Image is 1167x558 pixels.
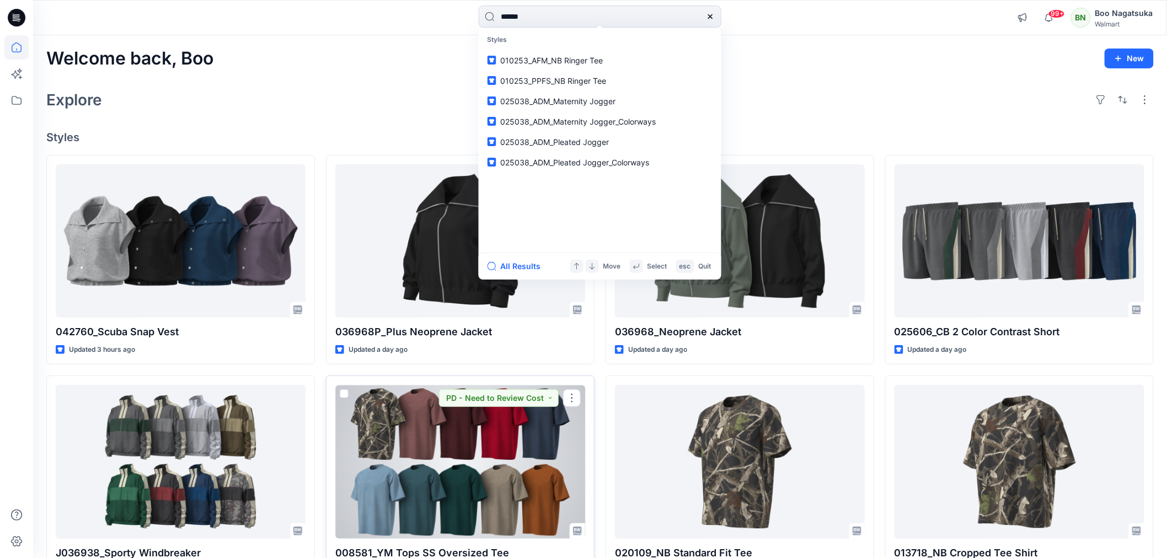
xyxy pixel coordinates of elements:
p: 025606_CB 2 Color Contrast Short [895,324,1144,340]
div: Walmart [1095,20,1153,28]
a: 013718_NB Cropped Tee Shirt [895,385,1144,538]
a: 010253_PPFS_NB Ringer Tee [481,71,719,91]
span: 010253_AFM_NB Ringer Tee [501,56,603,65]
a: 008581_YM Tops SS Oversized Tee [335,385,585,538]
p: Updated a day ago [628,344,687,356]
span: 025038_ADM_Pleated Jogger_Colorways [501,158,650,167]
p: 036968_Neoprene Jacket [615,324,865,340]
div: BN [1071,8,1091,28]
a: 025038_ADM_Pleated Jogger_Colorways [481,152,719,173]
a: 025038_ADM_Maternity Jogger_Colorways [481,111,719,132]
button: New [1105,49,1154,68]
a: 025038_ADM_Maternity Jogger [481,91,719,111]
p: Updated 3 hours ago [69,344,135,356]
a: 025606_CB 2 Color Contrast Short [895,164,1144,318]
p: 042760_Scuba Snap Vest [56,324,306,340]
p: Updated a day ago [349,344,408,356]
p: Styles [481,30,719,50]
span: 010253_PPFS_NB Ringer Tee [501,76,607,85]
p: Select [647,261,667,272]
a: J036938_Sporty Windbreaker [56,385,306,538]
span: 99+ [1048,9,1065,18]
span: 025038_ADM_Maternity Jogger [501,96,616,106]
h4: Styles [46,131,1154,144]
p: Updated a day ago [908,344,967,356]
button: All Results [488,260,548,273]
a: 042760_Scuba Snap Vest [56,164,306,318]
a: 020109_NB Standard Fit Tee [615,385,865,538]
span: 025038_ADM_Pleated Jogger [501,137,609,147]
span: 025038_ADM_Maternity Jogger_Colorways [501,117,656,126]
a: 010253_AFM_NB Ringer Tee [481,50,719,71]
div: Boo Nagatsuka [1095,7,1153,20]
p: Quit [699,261,711,272]
p: esc [679,261,691,272]
h2: Explore [46,91,102,109]
a: 036968P_Plus Neoprene Jacket [335,164,585,318]
a: 025038_ADM_Pleated Jogger [481,132,719,152]
p: 036968P_Plus Neoprene Jacket [335,324,585,340]
h2: Welcome back, Boo [46,49,213,69]
p: Move [603,261,621,272]
a: 036968_Neoprene Jacket [615,164,865,318]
